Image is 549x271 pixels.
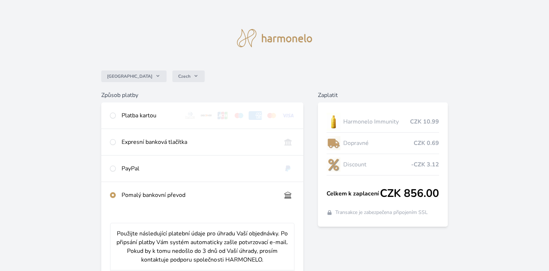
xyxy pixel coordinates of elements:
img: maestro.svg [232,111,246,120]
img: delivery-lo.png [327,134,340,152]
span: [GEOGRAPHIC_DATA] [107,73,152,79]
div: Platba kartou [122,111,178,120]
button: Czech [172,70,205,82]
img: logo.svg [237,29,312,47]
button: [GEOGRAPHIC_DATA] [101,70,167,82]
span: Transakce je zabezpečena připojením SSL [335,209,428,216]
img: diners.svg [184,111,197,120]
span: CZK 0.69 [414,139,439,147]
span: Discount [343,160,411,169]
span: -CZK 3.12 [411,160,439,169]
span: CZK 10.99 [410,117,439,126]
img: jcb.svg [216,111,229,120]
span: CZK 856.00 [380,187,439,200]
div: Pomalý bankovní převod [122,191,275,199]
div: PayPal [122,164,275,173]
span: Celkem k zaplacení [327,189,380,198]
img: IMMUNITY_se_stinem_x-lo.jpg [327,113,340,131]
img: paypal.svg [281,164,295,173]
img: discover.svg [200,111,213,120]
img: onlineBanking_CZ.svg [281,138,295,146]
p: Použijte následující platební údaje pro úhradu Vaší objednávky. Po připsání platby Vám systém aut... [116,229,288,264]
img: visa.svg [281,111,295,120]
img: mc.svg [265,111,278,120]
span: Harmonelo Immunity [343,117,410,126]
span: Czech [178,73,190,79]
h6: Způsob platby [101,91,303,100]
img: bankTransfer_IBAN.svg [281,191,295,199]
img: amex.svg [249,111,262,120]
h6: Zaplatit [318,91,448,100]
img: discount-lo.png [327,155,340,174]
div: Expresní banková tlačítka [122,138,275,146]
span: Dopravné [343,139,414,147]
